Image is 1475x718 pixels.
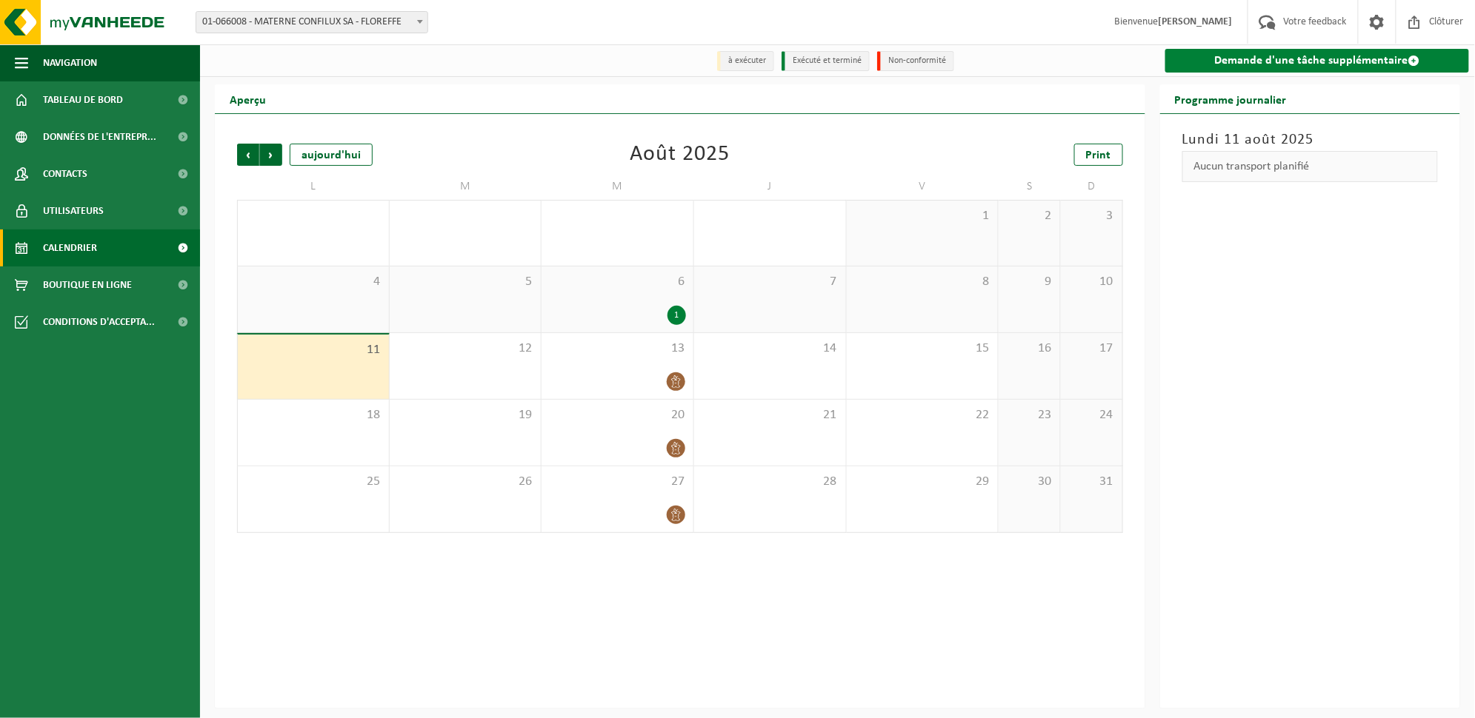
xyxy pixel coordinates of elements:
span: 20 [549,407,686,423]
span: Boutique en ligne [43,266,132,303]
span: Print [1086,150,1111,161]
span: 14 [702,340,839,357]
span: 27 [549,474,686,490]
div: aujourd'hui [290,144,373,166]
h2: Programme journalier [1160,84,1302,113]
h3: Lundi 11 août 2025 [1182,129,1438,151]
a: Print [1074,144,1123,166]
span: 8 [854,274,991,290]
span: 31 [1068,474,1115,490]
td: S [999,173,1061,200]
div: 1 [667,306,686,325]
td: L [237,173,390,200]
li: Exécuté et terminé [782,51,870,71]
span: 25 [245,474,382,490]
span: Calendrier [43,229,97,266]
span: 2 [1006,208,1053,224]
li: Non-conformité [877,51,954,71]
span: 28 [702,474,839,490]
span: 23 [1006,407,1053,423]
span: Précédent [237,144,259,166]
td: M [542,173,694,200]
td: M [390,173,542,200]
span: 22 [854,407,991,423]
li: à exécuter [717,51,774,71]
span: 4 [245,274,382,290]
span: 10 [1068,274,1115,290]
span: 01-066008 - MATERNE CONFILUX SA - FLOREFFE [196,11,428,33]
span: 24 [1068,407,1115,423]
span: 28 [245,208,382,224]
span: Navigation [43,44,97,81]
span: 18 [245,407,382,423]
span: 7 [702,274,839,290]
span: Conditions d'accepta... [43,303,155,340]
span: 30 [1006,474,1053,490]
span: 31 [702,208,839,224]
span: 6 [549,274,686,290]
span: 13 [549,340,686,357]
span: 26 [397,474,534,490]
h2: Aperçu [215,84,281,113]
span: 12 [397,340,534,357]
span: Données de l'entrepr... [43,118,156,155]
td: J [694,173,847,200]
span: 17 [1068,340,1115,357]
span: 29 [854,474,991,490]
span: 11 [245,342,382,358]
strong: [PERSON_NAME] [1159,16,1233,27]
span: 01-066008 - MATERNE CONFILUX SA - FLOREFFE [196,12,427,33]
div: Aucun transport planifié [1182,151,1438,182]
td: V [847,173,999,200]
span: 9 [1006,274,1053,290]
td: D [1061,173,1123,200]
span: 3 [1068,208,1115,224]
span: Utilisateurs [43,192,104,229]
span: 15 [854,340,991,357]
span: 30 [549,208,686,224]
div: Août 2025 [630,144,730,166]
span: 19 [397,407,534,423]
span: 16 [1006,340,1053,357]
span: 1 [854,208,991,224]
span: 29 [397,208,534,224]
a: Demande d'une tâche supplémentaire [1165,49,1469,73]
span: Contacts [43,155,87,192]
span: 5 [397,274,534,290]
span: 21 [702,407,839,423]
span: Tableau de bord [43,81,123,118]
span: Suivant [260,144,282,166]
